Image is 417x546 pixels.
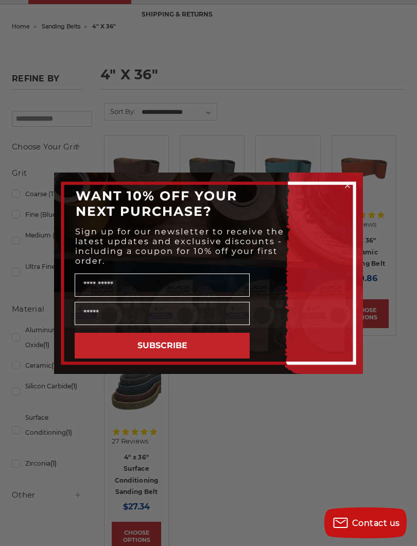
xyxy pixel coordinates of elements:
[324,507,407,538] button: Contact us
[342,180,353,191] button: Close dialog
[352,518,400,528] span: Contact us
[75,333,250,359] button: SUBSCRIBE
[75,227,284,266] span: Sign up for our newsletter to receive the latest updates and exclusive discounts - including a co...
[76,188,237,219] span: WANT 10% OFF YOUR NEXT PURCHASE?
[75,302,250,325] input: Email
